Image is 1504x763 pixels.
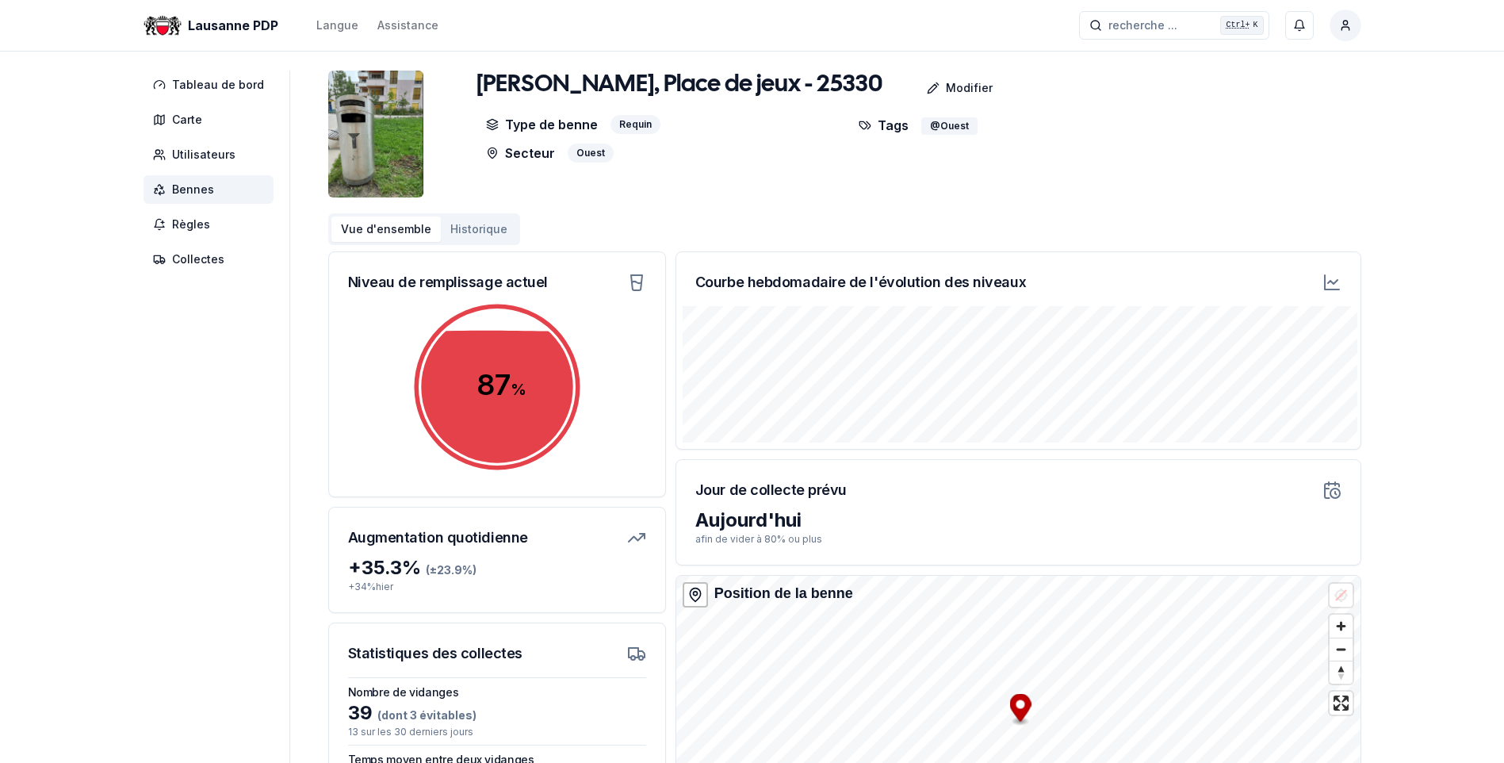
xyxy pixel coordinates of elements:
[441,217,517,242] button: Historique
[316,16,358,35] button: Langue
[1330,638,1353,661] button: Zoom out
[172,112,202,128] span: Carte
[348,555,646,581] div: + 35.3 %
[426,563,476,577] span: (± 23.9 %)
[377,16,438,35] a: Assistance
[695,533,1341,546] p: afin de vider à 80% ou plus
[1330,615,1353,638] button: Zoom in
[1108,17,1177,33] span: recherche ...
[946,80,993,96] p: Modifier
[172,147,235,163] span: Utilisateurs
[695,271,1026,293] h3: Courbe hebdomadaire de l'évolution des niveaux
[328,71,423,197] img: bin Image
[486,144,555,163] p: Secteur
[144,175,280,204] a: Bennes
[188,16,278,35] span: Lausanne PDP
[348,271,548,293] h3: Niveau de remplissage actuel
[1330,584,1353,607] button: Location not available
[714,582,853,604] div: Position de la benne
[610,115,660,134] div: Requin
[695,479,847,501] h3: Jour de collecte prévu
[348,527,528,549] h3: Augmentation quotidienne
[144,16,285,35] a: Lausanne PDP
[882,72,1005,104] a: Modifier
[172,217,210,232] span: Règles
[144,210,280,239] a: Règles
[373,708,476,722] span: (dont 3 évitables)
[144,105,280,134] a: Carte
[172,182,214,197] span: Bennes
[1079,11,1269,40] button: recherche ...Ctrl+K
[348,581,646,593] p: + 34 % hier
[476,71,882,99] h1: [PERSON_NAME], Place de jeux - 25330
[331,217,441,242] button: Vue d'ensemble
[172,77,264,93] span: Tableau de bord
[348,726,646,738] p: 13 sur les 30 derniers jours
[348,642,522,665] h3: Statistiques des collectes
[144,140,280,169] a: Utilisateurs
[316,17,358,33] div: Langue
[859,115,909,135] p: Tags
[486,115,598,134] p: Type de benne
[1330,692,1353,715] button: Enter fullscreen
[1009,694,1031,727] div: Map marker
[695,508,1341,533] div: Aujourd'hui
[921,117,978,135] div: @Ouest
[144,6,182,44] img: Lausanne PDP Logo
[144,245,280,274] a: Collectes
[348,684,646,700] h3: Nombre de vidanges
[568,144,614,163] div: Ouest
[1330,661,1353,684] button: Reset bearing to north
[172,251,224,267] span: Collectes
[348,700,646,726] div: 39
[144,71,280,99] a: Tableau de bord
